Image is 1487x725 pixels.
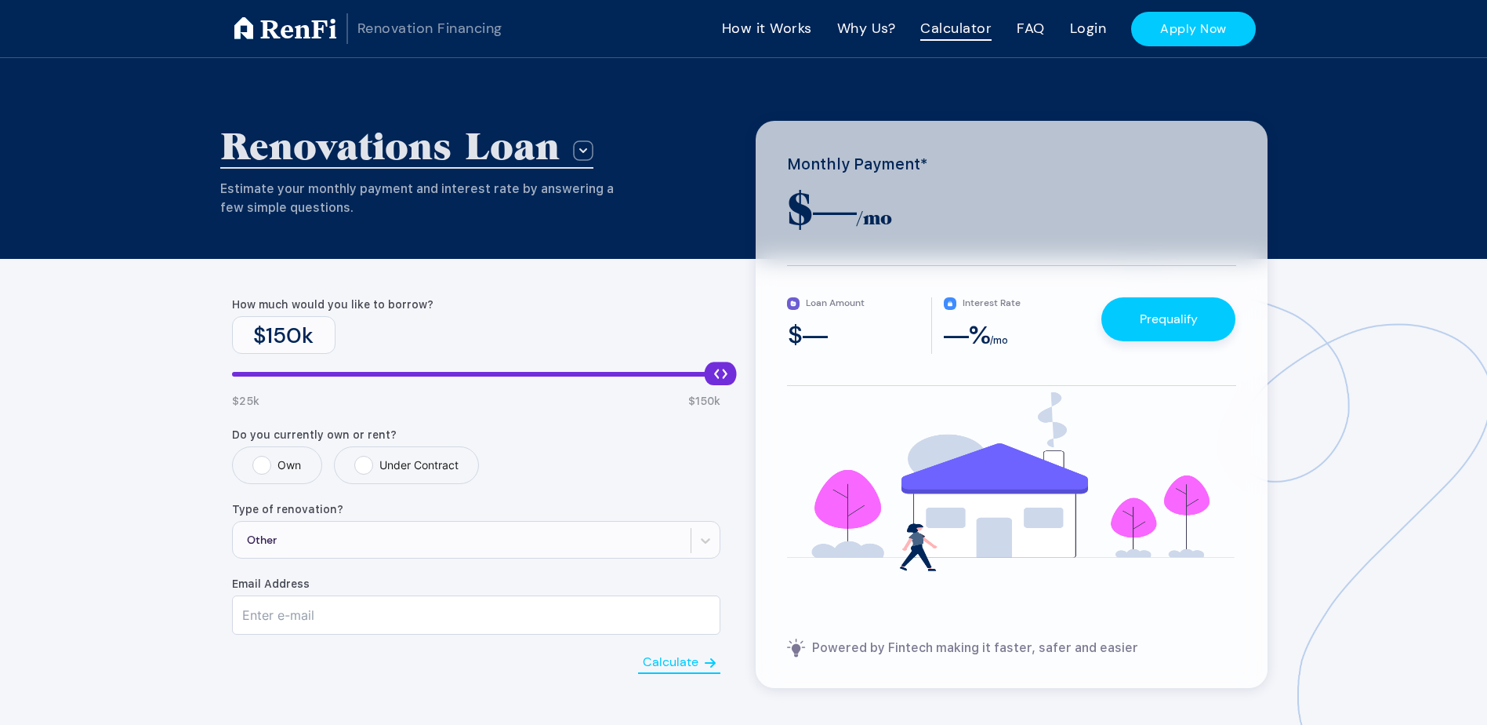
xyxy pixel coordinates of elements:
button: Calculate [638,652,720,674]
div: Other [247,531,277,550]
label: Type of renovation? [232,501,720,518]
span: $ 150 k [688,393,720,410]
span: Interest Rate [963,297,1021,310]
label: How much would you like to borrow? [232,297,720,313]
span: /mo [990,335,1007,346]
a: Apply Now [1131,12,1256,46]
span: Loan Amount [806,297,865,310]
input: Enter e-mail [233,596,720,634]
a: Login [1070,16,1107,41]
a: Why Us? [837,16,896,41]
label: Own [252,456,301,475]
span: $ 25 k [232,393,259,410]
span: /mo [857,206,892,229]
h1: RenFi [260,15,337,42]
span: Powered by Fintech making it faster, safer and easier [812,639,1138,658]
span: — % [944,320,990,350]
h3: Renovation Financing [357,16,502,41]
img: Next [705,658,716,668]
label: Under Contract [354,456,459,475]
img: powered [787,639,806,658]
span: $ — [787,182,857,235]
p: Monthly Payment* [787,152,927,176]
a: How it Works [722,16,812,41]
a: Prequalify [1140,311,1198,327]
div: Estimate your monthly payment and interest rate by answering a few simple questions. [220,180,639,217]
label: Do you currently own or rent? [232,427,720,443]
a: RenFi [232,15,337,42]
a: FAQ [1017,16,1045,41]
span: Email Address [232,576,310,592]
div: $ 150 k [232,316,335,354]
span: $ — [787,320,828,350]
button: Renovations Loan [220,125,593,169]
